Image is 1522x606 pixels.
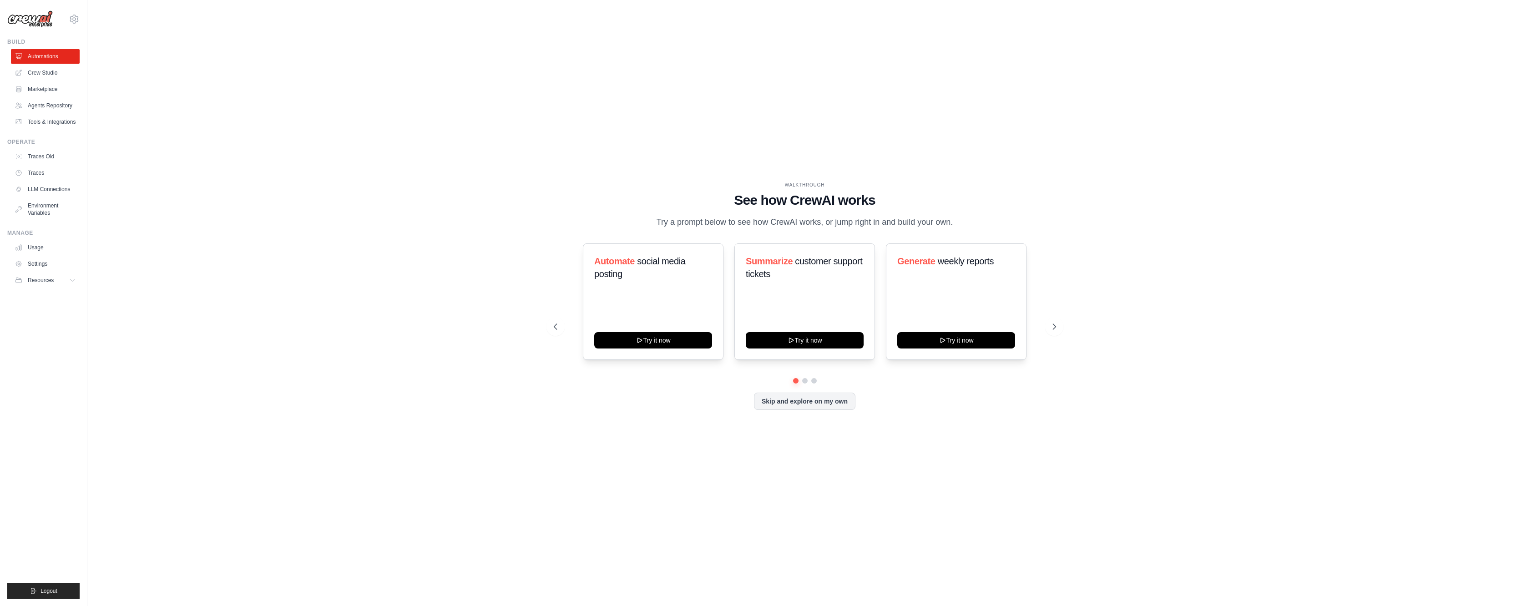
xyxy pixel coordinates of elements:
button: Skip and explore on my own [754,393,855,410]
a: Crew Studio [11,66,80,80]
button: Try it now [746,332,864,348]
span: customer support tickets [746,256,862,279]
p: Try a prompt below to see how CrewAI works, or jump right in and build your own. [652,216,958,229]
a: Environment Variables [11,198,80,220]
button: Try it now [594,332,712,348]
div: Operate [7,138,80,146]
a: Settings [11,257,80,271]
img: Logo [7,10,53,28]
button: Resources [11,273,80,288]
a: LLM Connections [11,182,80,197]
a: Tools & Integrations [11,115,80,129]
div: Manage [7,229,80,237]
a: Marketplace [11,82,80,96]
a: Agents Repository [11,98,80,113]
span: social media posting [594,256,686,279]
button: Try it now [897,332,1015,348]
a: Traces [11,166,80,180]
span: Logout [40,587,57,595]
h1: See how CrewAI works [554,192,1056,208]
span: Automate [594,256,635,266]
button: Logout [7,583,80,599]
span: Resources [28,277,54,284]
span: weekly reports [938,256,994,266]
a: Traces Old [11,149,80,164]
a: Usage [11,240,80,255]
div: Build [7,38,80,45]
div: WALKTHROUGH [554,182,1056,188]
span: Summarize [746,256,793,266]
span: Generate [897,256,935,266]
a: Automations [11,49,80,64]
